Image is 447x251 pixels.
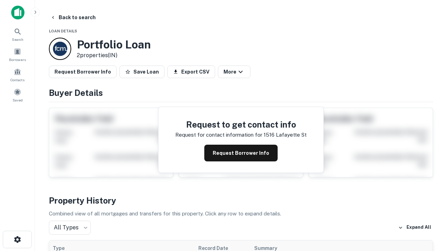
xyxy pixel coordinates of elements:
h4: Request to get contact info [175,118,307,131]
p: Request for contact information for [175,131,262,139]
button: More [218,66,250,78]
a: Search [2,25,33,44]
h4: Property History [49,194,433,207]
p: Combined view of all mortgages and transfers for this property. Click any row to expand details. [49,210,433,218]
button: Request Borrower Info [49,66,117,78]
span: Loan Details [49,29,77,33]
h4: Buyer Details [49,86,433,99]
img: capitalize-icon.png [11,6,24,20]
a: Borrowers [2,45,33,64]
p: 1516 lafayette st [264,131,307,139]
div: All Types [49,221,91,235]
span: Saved [13,97,23,103]
h3: Portfolio Loan [77,38,151,51]
span: Borrowers [9,57,26,62]
button: Expand All [396,222,433,233]
button: Request Borrower Info [204,145,278,161]
button: Save Loan [119,66,164,78]
p: 2 properties (IN) [77,51,151,60]
button: Export CSV [167,66,215,78]
button: Back to search [47,11,98,24]
span: Search [12,37,23,42]
a: Contacts [2,65,33,84]
span: Contacts [10,77,24,83]
iframe: Chat Widget [412,195,447,229]
a: Saved [2,85,33,104]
